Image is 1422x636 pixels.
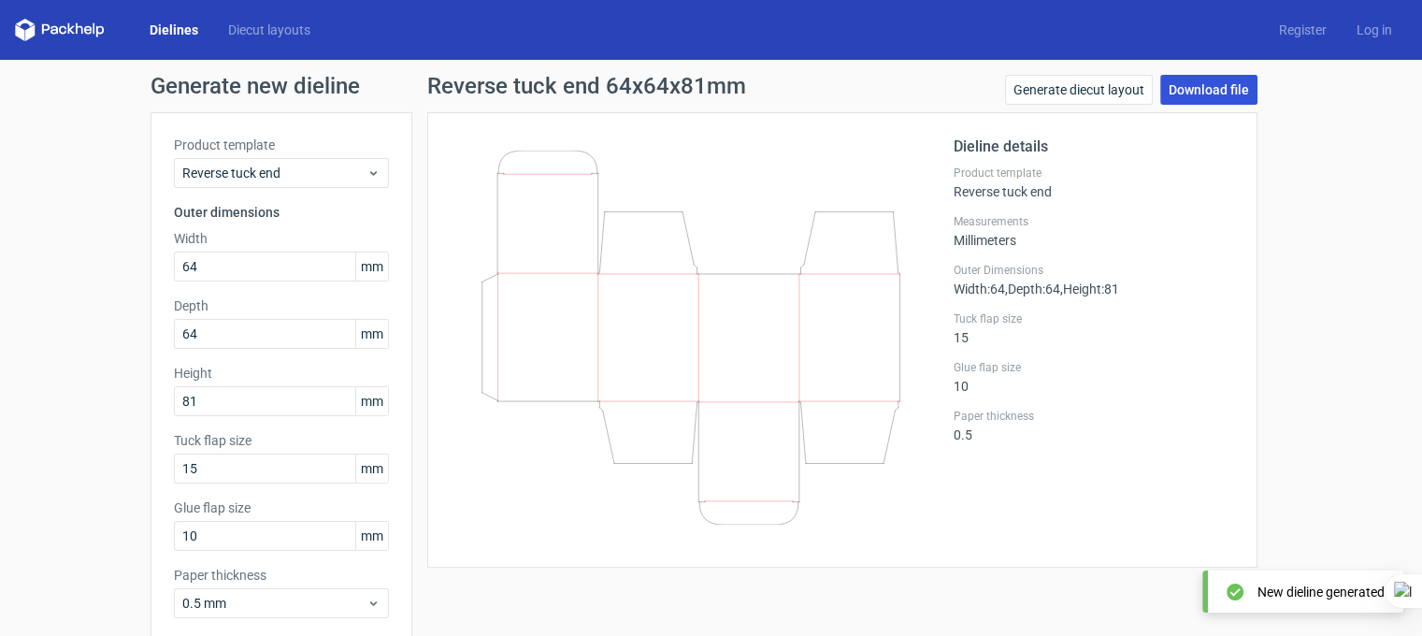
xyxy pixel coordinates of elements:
div: Millimeters [954,214,1234,248]
a: Register [1264,21,1342,39]
label: Product template [174,136,389,154]
span: Width : 64 [954,282,1005,296]
span: mm [355,320,388,348]
label: Paper thickness [954,409,1234,424]
div: New dieline generated [1257,583,1385,601]
label: Product template [954,166,1234,181]
span: mm [355,387,388,415]
label: Tuck flap size [174,431,389,450]
div: 0.5 [954,409,1234,442]
span: Reverse tuck end [182,164,366,182]
label: Depth [174,296,389,315]
h2: Dieline details [954,136,1234,158]
a: Generate diecut layout [1005,75,1153,105]
a: Download file [1160,75,1257,105]
h3: Outer dimensions [174,203,389,222]
span: 0.5 mm [182,594,366,613]
span: , Height : 81 [1060,282,1119,296]
label: Height [174,364,389,383]
h1: Reverse tuck end 64x64x81mm [427,75,746,97]
label: Width [174,229,389,248]
a: Diecut layouts [213,21,325,39]
span: mm [355,253,388,281]
h1: Generate new dieline [151,75,1272,97]
a: Dielines [135,21,213,39]
label: Paper thickness [174,566,389,585]
label: Outer Dimensions [954,263,1234,278]
div: Reverse tuck end [954,166,1234,199]
a: Log in [1342,21,1407,39]
span: mm [355,455,388,483]
div: 15 [954,311,1234,345]
span: , Depth : 64 [1005,282,1060,296]
div: 10 [954,360,1234,394]
label: Tuck flap size [954,311,1234,326]
label: Measurements [954,214,1234,229]
label: Glue flap size [174,499,389,517]
label: Glue flap size [954,360,1234,375]
span: mm [355,522,388,550]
